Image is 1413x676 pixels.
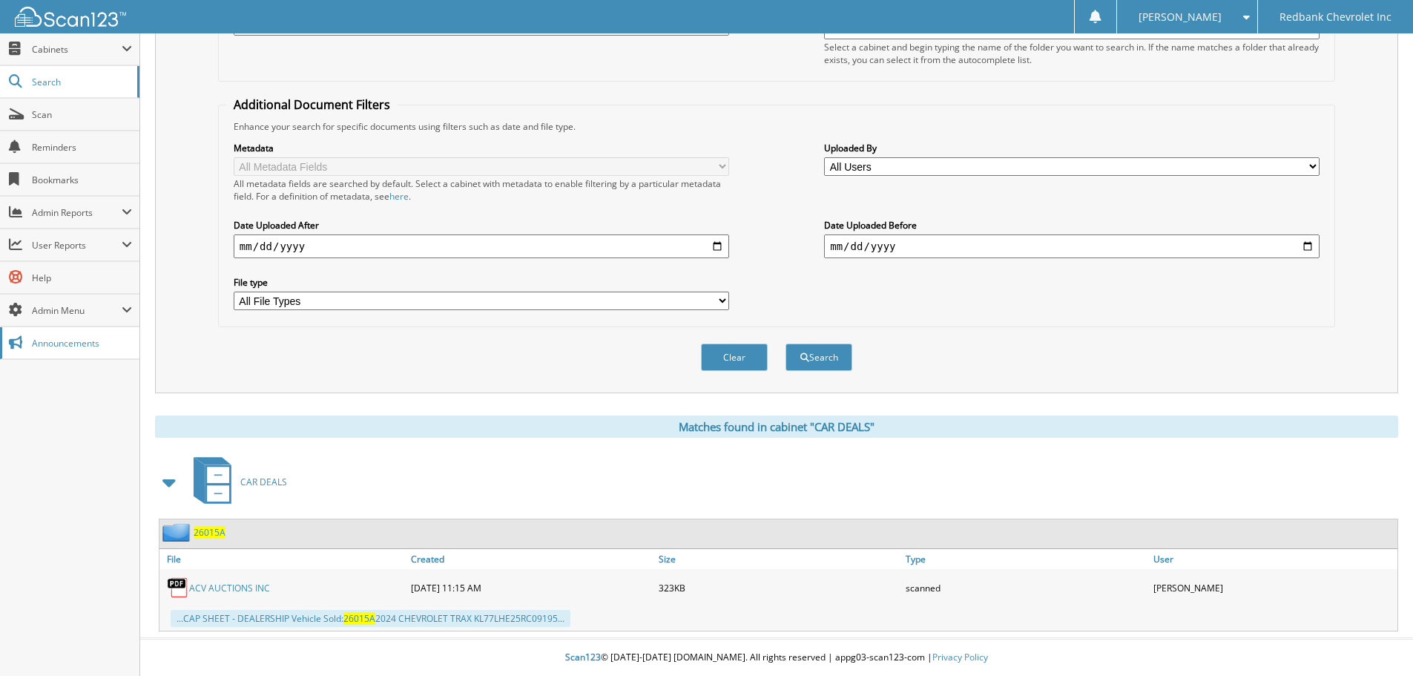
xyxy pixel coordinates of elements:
[407,573,655,603] div: [DATE] 11:15 AM
[162,523,194,542] img: folder2.png
[32,141,132,154] span: Reminders
[1279,13,1391,22] span: Redbank Chevrolet Inc
[32,304,122,317] span: Admin Menu
[32,108,132,121] span: Scan
[32,206,122,219] span: Admin Reports
[32,272,132,284] span: Help
[785,344,852,371] button: Search
[234,177,729,203] div: All metadata fields are searched by default. Select a cabinet with metadata to enable filtering b...
[185,453,287,511] a: CAR DEALS
[824,142,1320,154] label: Uploaded By
[234,142,729,154] label: Metadata
[155,416,1398,438] div: Matches found in cabinet "CAR DEALS"
[565,651,601,663] span: Scan123
[655,573,903,603] div: 323KB
[343,612,375,625] span: 26015A
[32,76,130,88] span: Search
[902,549,1150,569] a: Type
[167,577,189,599] img: PDF.png
[32,43,122,56] span: Cabinets
[824,234,1320,258] input: end
[15,7,126,27] img: scan123-logo-white.svg
[234,219,729,232] label: Date Uploaded After
[1339,605,1413,676] iframe: Chat Widget
[1150,549,1397,569] a: User
[389,190,409,203] a: here
[234,234,729,258] input: start
[159,549,407,569] a: File
[824,219,1320,232] label: Date Uploaded Before
[240,476,287,488] span: CAR DEALS
[140,640,1413,676] div: © [DATE]-[DATE] [DOMAIN_NAME]. All rights reserved | appg03-scan123-com |
[189,582,270,594] a: ACV AUCTIONS INC
[32,239,122,252] span: User Reports
[407,549,655,569] a: Created
[655,549,903,569] a: Size
[226,96,398,113] legend: Additional Document Filters
[701,344,768,371] button: Clear
[932,651,988,663] a: Privacy Policy
[824,41,1320,66] div: Select a cabinet and begin typing the name of the folder you want to search in. If the name match...
[1139,13,1222,22] span: [PERSON_NAME]
[1150,573,1397,603] div: [PERSON_NAME]
[32,337,132,350] span: Announcements
[902,573,1150,603] div: scanned
[194,526,225,539] a: 26015A
[171,610,570,627] div: ...CAP SHEET - DEALERSHIP Vehicle Sold: 2024 CHEVROLET TRAX KL77LHE25RC09195...
[226,120,1327,133] div: Enhance your search for specific documents using filters such as date and file type.
[234,276,729,289] label: File type
[32,174,132,186] span: Bookmarks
